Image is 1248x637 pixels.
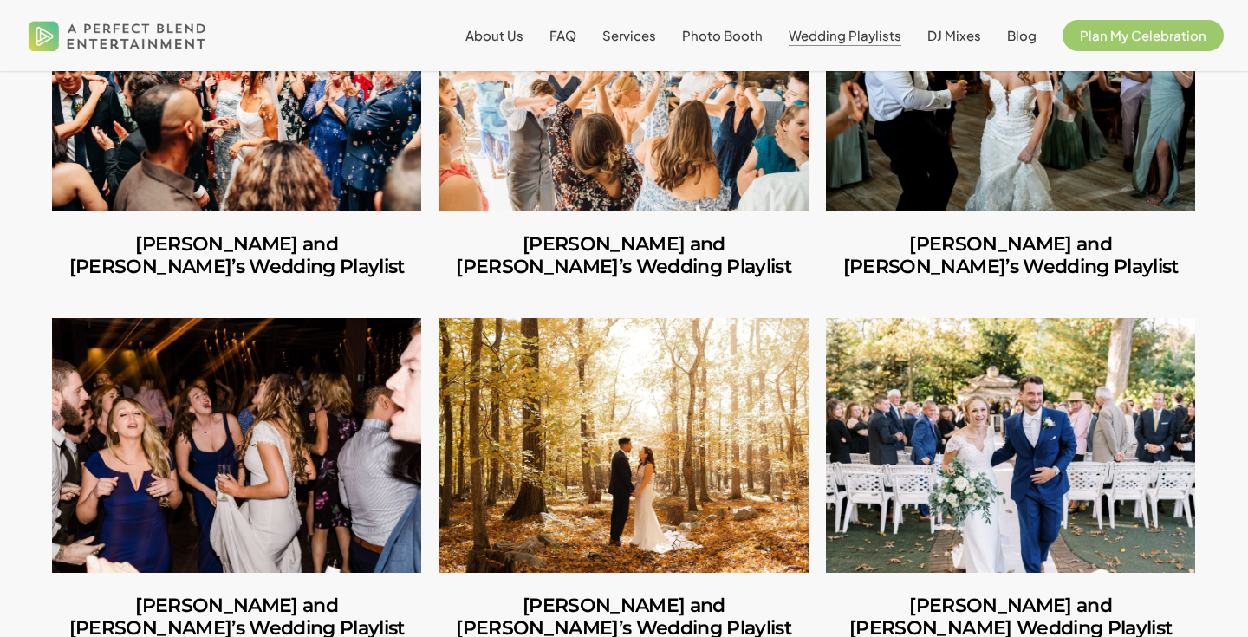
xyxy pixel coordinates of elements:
a: Jules and Michelle’s Wedding Playlist [439,211,808,301]
span: Services [602,27,656,43]
a: Plan My Celebration [1063,29,1224,42]
a: About Us [465,29,523,42]
img: A Perfect Blend Entertainment [24,7,211,64]
a: Services [602,29,656,42]
a: George and Mackenzie’s Wedding Playlist [826,318,1195,573]
a: Wedding Playlists [789,29,901,42]
span: Photo Booth [682,27,763,43]
a: Shannon and Joseph’s Wedding Playlist [826,211,1195,301]
span: Blog [1007,27,1037,43]
a: FAQ [549,29,576,42]
span: FAQ [549,27,576,43]
a: Ruben and Lesley’s Wedding Playlist [439,318,808,573]
a: Blog [1007,29,1037,42]
span: Wedding Playlists [789,27,901,43]
span: Plan My Celebration [1080,27,1206,43]
a: Photo Booth [682,29,763,42]
a: DJ Mixes [927,29,981,42]
span: DJ Mixes [927,27,981,43]
a: Ilana and Andrew’s Wedding Playlist [52,211,421,301]
a: Mike and Amanda’s Wedding Playlist [52,318,421,573]
span: About Us [465,27,523,43]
